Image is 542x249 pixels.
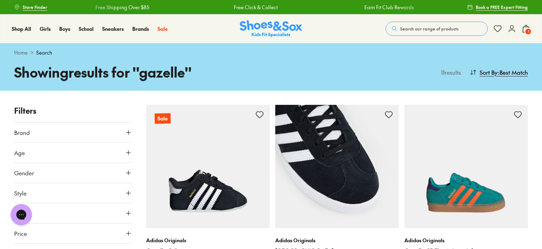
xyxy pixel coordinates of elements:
[12,25,31,32] span: Shop All
[79,25,94,32] span: School
[240,20,302,38] a: Shoes & Sox
[95,4,149,11] a: Free Shipping Over $85
[14,148,25,157] span: Age
[522,21,530,36] button: 1
[470,64,528,80] button: Sort By:Best Match
[157,25,168,32] span: Sale
[233,4,277,11] a: Free Click & Collect
[7,202,35,228] iframe: Gorgias live chat messenger
[14,105,132,117] p: Filters
[386,22,488,36] button: Search our range of products
[40,25,51,33] a: Girls
[23,4,47,10] span: Store Finder
[102,25,124,32] span: Sneakers
[14,49,528,56] div: >
[14,143,132,163] button: Age
[36,49,52,56] span: Search
[40,25,51,32] span: Girls
[155,113,171,124] p: Sale
[14,203,132,223] button: Colour
[132,25,149,32] span: Brands
[14,229,27,238] span: Price
[132,25,149,33] a: Brands
[438,68,461,77] p: 11 results
[14,163,132,183] button: Gender
[157,25,168,33] a: Sale
[404,237,528,244] p: Adidas Originals
[525,28,532,35] span: 1
[14,1,47,13] a: Store Finder
[240,20,302,38] img: SNS_Logo_Responsive.svg
[480,68,498,77] span: Sort By
[14,123,132,142] button: Brand
[14,223,132,243] button: Price
[498,68,528,77] span: : Best Match
[12,25,31,33] a: Shop All
[14,189,27,197] span: Style
[275,237,399,244] p: Adidas Originals
[14,169,34,177] span: Gender
[146,105,270,228] a: Sale
[14,183,132,203] button: Style
[14,49,28,56] a: Home
[59,25,70,33] a: Boys
[146,237,270,244] p: Adidas Originals
[79,25,94,33] a: School
[14,128,30,137] span: Brand
[476,4,528,10] span: Book a FREE Expert Fitting
[400,26,459,32] span: Search our range of products
[102,25,124,33] a: Sneakers
[59,25,70,32] span: Boys
[364,4,414,11] a: Earn Fit Club Rewards
[467,1,528,13] a: Book a FREE Expert Fitting
[14,62,271,82] h1: Showing results for " gazelle "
